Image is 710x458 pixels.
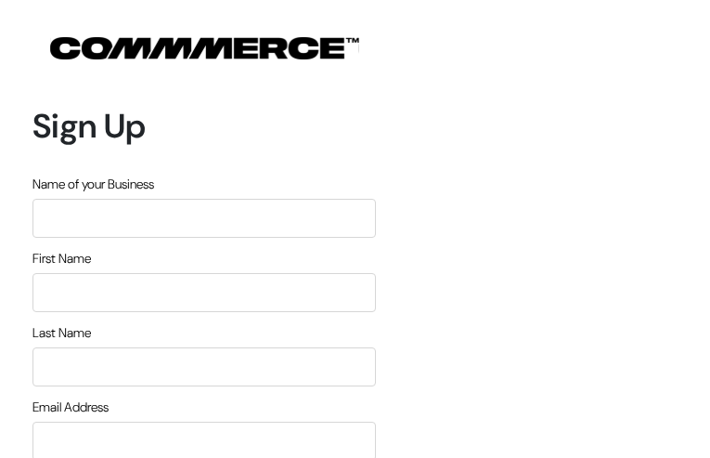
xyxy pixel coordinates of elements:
label: First Name [32,249,91,268]
label: Last Name [32,323,91,343]
label: Email Address [32,398,109,417]
img: COMMMERCE [50,37,359,59]
h1: Sign Up [32,106,376,146]
label: Name of your Business [32,175,154,194]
